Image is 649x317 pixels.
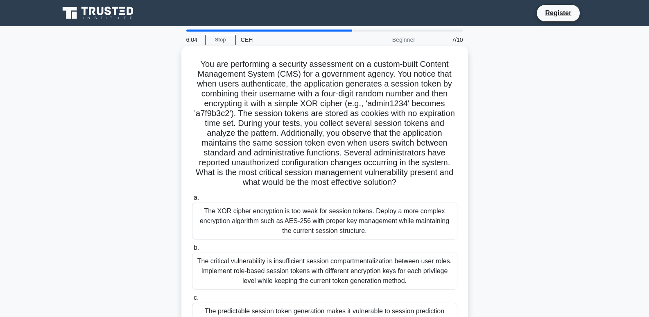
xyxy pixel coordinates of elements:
[194,194,199,201] span: a.
[348,32,420,48] div: Beginner
[192,203,457,239] div: The XOR cipher encryption is too weak for session tokens. Deploy a more complex encryption algori...
[192,253,457,290] div: The critical vulnerability is insufficient session compartmentalization between user roles. Imple...
[420,32,468,48] div: 7/10
[194,294,199,301] span: c.
[181,32,205,48] div: 6:04
[540,8,576,18] a: Register
[191,59,458,188] h5: You are performing a security assessment on a custom-built Content Management System (CMS) for a ...
[236,32,348,48] div: CEH
[205,35,236,45] a: Stop
[194,244,199,251] span: b.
